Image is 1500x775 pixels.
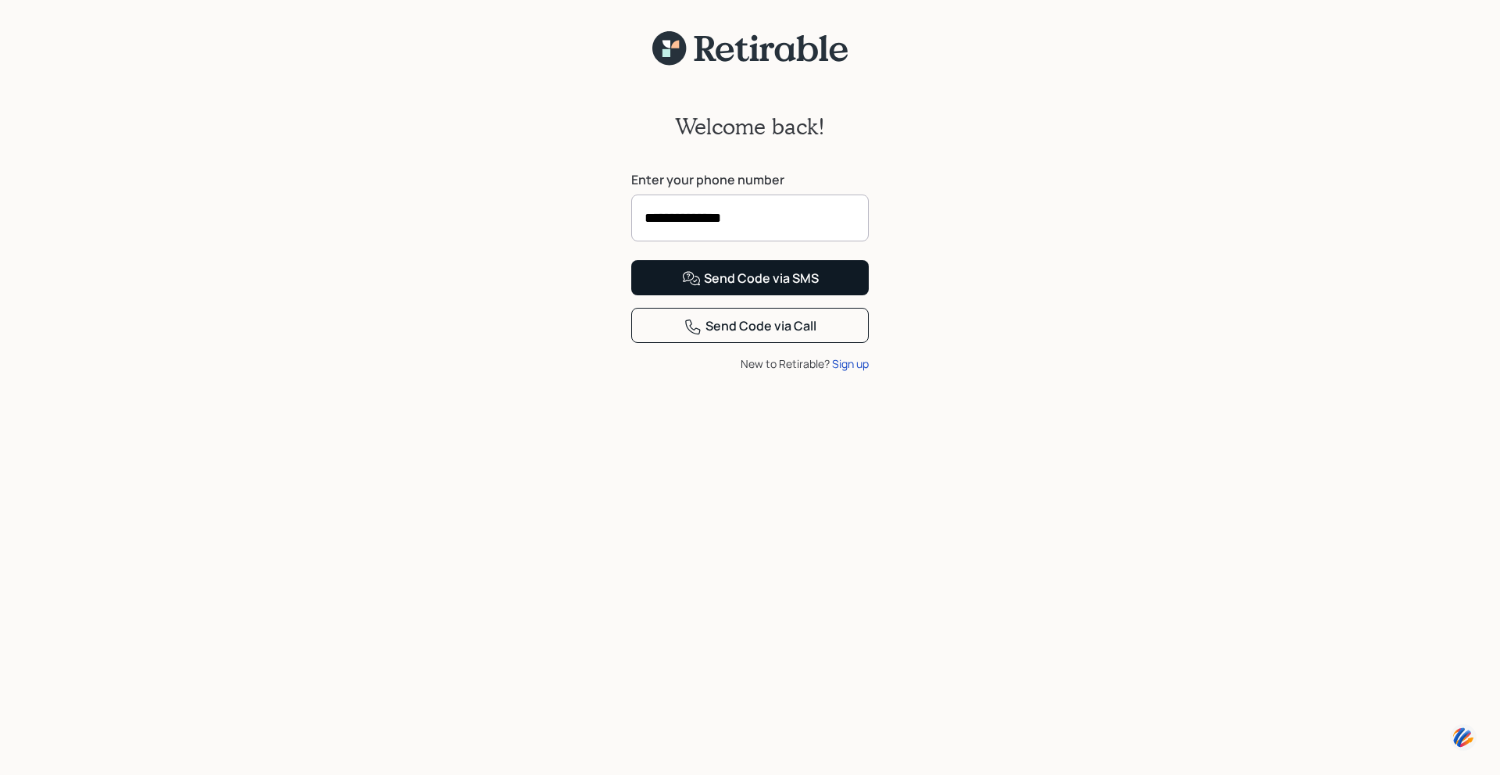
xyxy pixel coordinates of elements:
[1450,723,1477,752] img: svg+xml;base64,PHN2ZyB3aWR0aD0iNDQiIGhlaWdodD0iNDQiIHZpZXdCb3g9IjAgMCA0NCA0NCIgZmlsbD0ibm9uZSIgeG...
[682,270,819,288] div: Send Code via SMS
[631,355,869,372] div: New to Retirable?
[631,260,869,295] button: Send Code via SMS
[631,308,869,343] button: Send Code via Call
[832,355,869,372] div: Sign up
[631,171,869,188] label: Enter your phone number
[684,317,816,336] div: Send Code via Call
[675,113,825,140] h2: Welcome back!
